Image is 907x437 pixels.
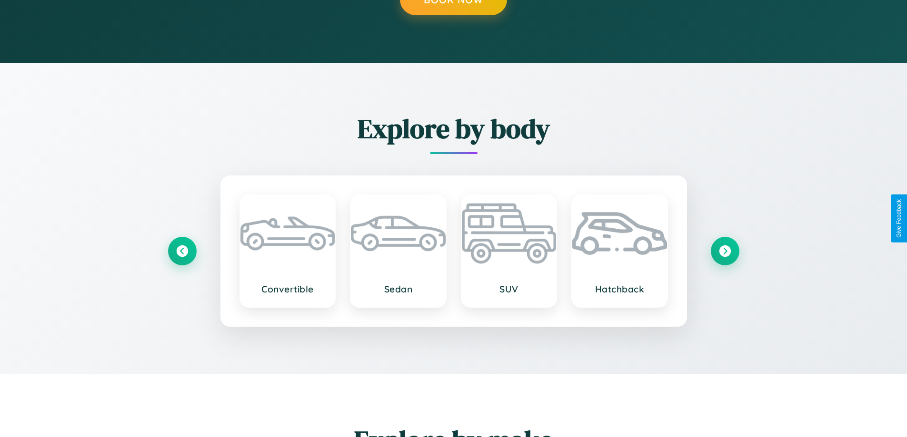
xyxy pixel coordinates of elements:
[471,283,547,295] h3: SUV
[896,199,902,238] div: Give Feedback
[582,283,658,295] h3: Hatchback
[360,283,436,295] h3: Sedan
[250,283,326,295] h3: Convertible
[168,110,739,147] h2: Explore by body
